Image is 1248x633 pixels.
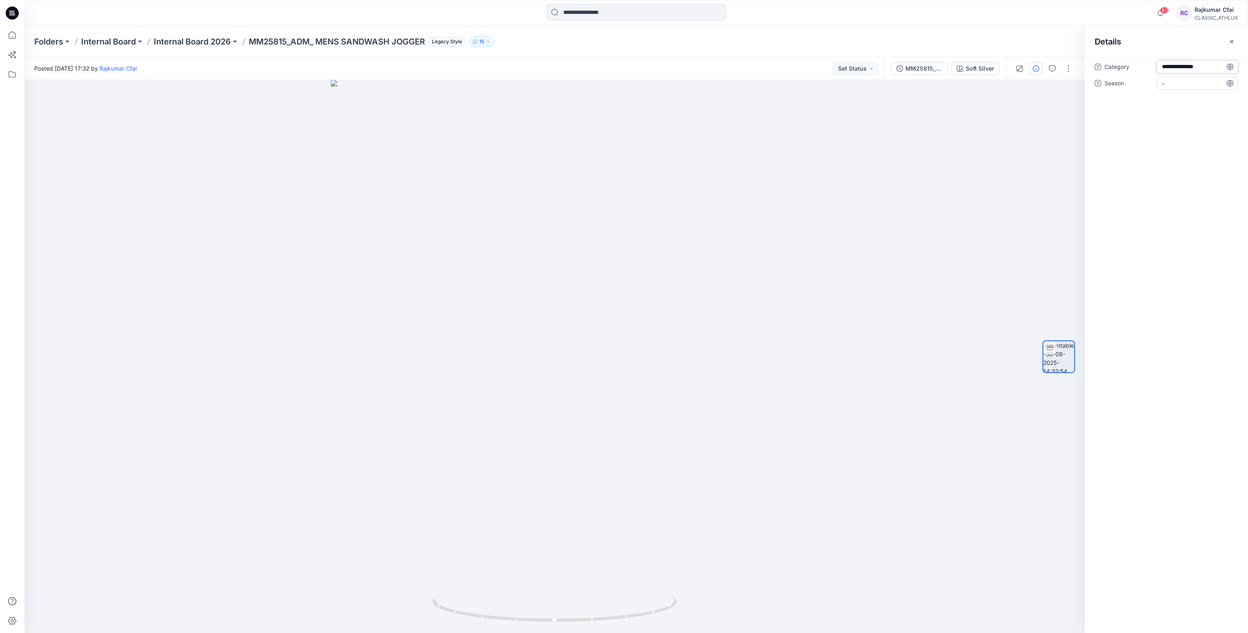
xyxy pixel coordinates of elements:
[100,65,137,72] a: Rajkumar Cfai
[1043,341,1074,372] img: turntable-30-08-2025-14:32:54
[154,36,231,47] a: Internal Board 2026
[1177,6,1191,20] div: RC
[1195,15,1238,21] div: CLASSIC_ATHLUX
[428,37,466,47] span: Legacy Style
[1195,5,1238,15] div: Rajkumar Cfai
[905,64,943,73] div: MM25815_ADM_ MENS SANDWASH JOGGER
[249,36,425,47] p: MM25815_ADM_ MENS SANDWASH JOGGER
[891,62,948,75] button: MM25815_ADM_ MENS SANDWASH JOGGER
[1095,37,1121,47] h2: Details
[81,36,136,47] a: Internal Board
[966,64,994,73] div: Soft Silver
[34,36,63,47] a: Folders
[951,62,1000,75] button: Soft Silver
[1104,78,1153,90] span: Season
[1104,62,1153,73] span: Category
[479,37,484,46] p: 15
[1160,7,1169,13] span: 80
[425,36,466,47] button: Legacy Style
[469,36,494,47] button: 15
[1029,62,1042,75] button: Details
[34,64,137,73] span: Posted [DATE] 17:32 by
[1162,79,1233,88] span: -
